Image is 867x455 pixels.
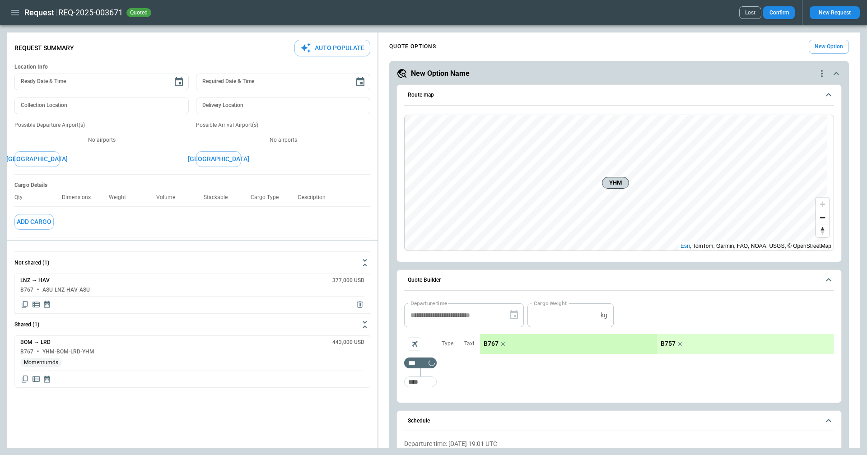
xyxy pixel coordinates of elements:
[24,7,54,18] h1: Request
[170,73,188,91] button: Choose date
[661,340,676,348] p: B757
[816,211,829,224] button: Zoom out
[601,311,607,319] p: kg
[355,300,364,309] span: Delete quote
[14,194,30,201] p: Qty
[43,300,51,309] span: Display quote schedule
[332,339,364,345] h6: 443,000 USD
[14,314,370,335] button: Shared (1)
[480,334,834,354] div: scrollable content
[20,287,33,293] h6: B767
[404,85,834,106] button: Route map
[816,68,827,79] div: quote-option-actions
[14,121,189,129] p: Possible Departure Airport(s)
[739,6,761,19] button: Lost
[404,357,437,368] div: Not found
[14,151,60,167] button: [GEOGRAPHIC_DATA]
[14,322,39,328] h6: Shared (1)
[408,277,441,283] h6: Quote Builder
[43,375,51,384] span: Display quote schedule
[62,194,98,201] p: Dimensions
[20,359,62,366] span: Momentumds
[14,260,49,266] h6: Not shared (1)
[32,300,41,309] span: Display detailed quote content
[298,194,333,201] p: Description
[404,411,834,432] button: Schedule
[14,44,74,52] p: Request Summary
[816,198,829,211] button: Zoom in
[196,121,370,129] p: Possible Arrival Airport(s)
[42,287,90,293] h6: ASU-LNZ-HAV-ASU
[58,7,123,18] h2: REQ-2025-003671
[404,303,834,392] div: Quote Builder
[196,136,370,144] p: No airports
[810,6,860,19] button: New Request
[42,349,94,355] h6: YHM-BOM-LRD-YHM
[442,340,453,348] p: Type
[20,278,50,283] h6: LNZ → HAV
[20,375,29,384] span: Copy quote content
[14,136,189,144] p: No airports
[204,194,235,201] p: Stackable
[156,194,182,201] p: Volume
[20,349,33,355] h6: B767
[408,337,421,351] span: Aircraft selection
[32,375,41,384] span: Display detailed quote content
[404,270,834,291] button: Quote Builder
[404,115,834,251] div: Route map
[14,214,54,230] button: Add Cargo
[408,92,434,98] h6: Route map
[534,299,567,307] label: Cargo Weight
[128,9,149,16] span: quoted
[763,6,795,19] button: Confirm
[410,299,447,307] label: Departure time
[14,252,370,274] button: Not shared (1)
[14,274,370,313] div: Not shared (1)
[606,178,625,187] span: YHM
[404,440,834,448] p: Departure time: [DATE] 19:01 UTC
[464,340,474,348] p: Taxi
[411,69,470,79] h5: New Option Name
[405,115,827,251] canvas: Map
[484,340,499,348] p: B767
[809,40,849,54] button: New Option
[681,243,690,249] a: Esri
[251,194,286,201] p: Cargo Type
[404,376,437,387] div: Too short
[14,182,370,189] h6: Cargo Details
[816,224,829,237] button: Reset bearing to north
[332,278,364,283] h6: 377,000 USD
[396,68,842,79] button: New Option Namequote-option-actions
[294,40,370,56] button: Auto Populate
[351,73,369,91] button: Choose date
[681,241,831,251] div: , TomTom, Garmin, FAO, NOAA, USGS, © OpenStreetMap
[389,45,436,49] h4: QUOTE OPTIONS
[14,335,370,388] div: Not shared (1)
[20,339,51,345] h6: BOM → LRD
[109,194,133,201] p: Weight
[408,418,430,424] h6: Schedule
[196,151,241,167] button: [GEOGRAPHIC_DATA]
[20,300,29,309] span: Copy quote content
[14,64,370,70] h6: Location Info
